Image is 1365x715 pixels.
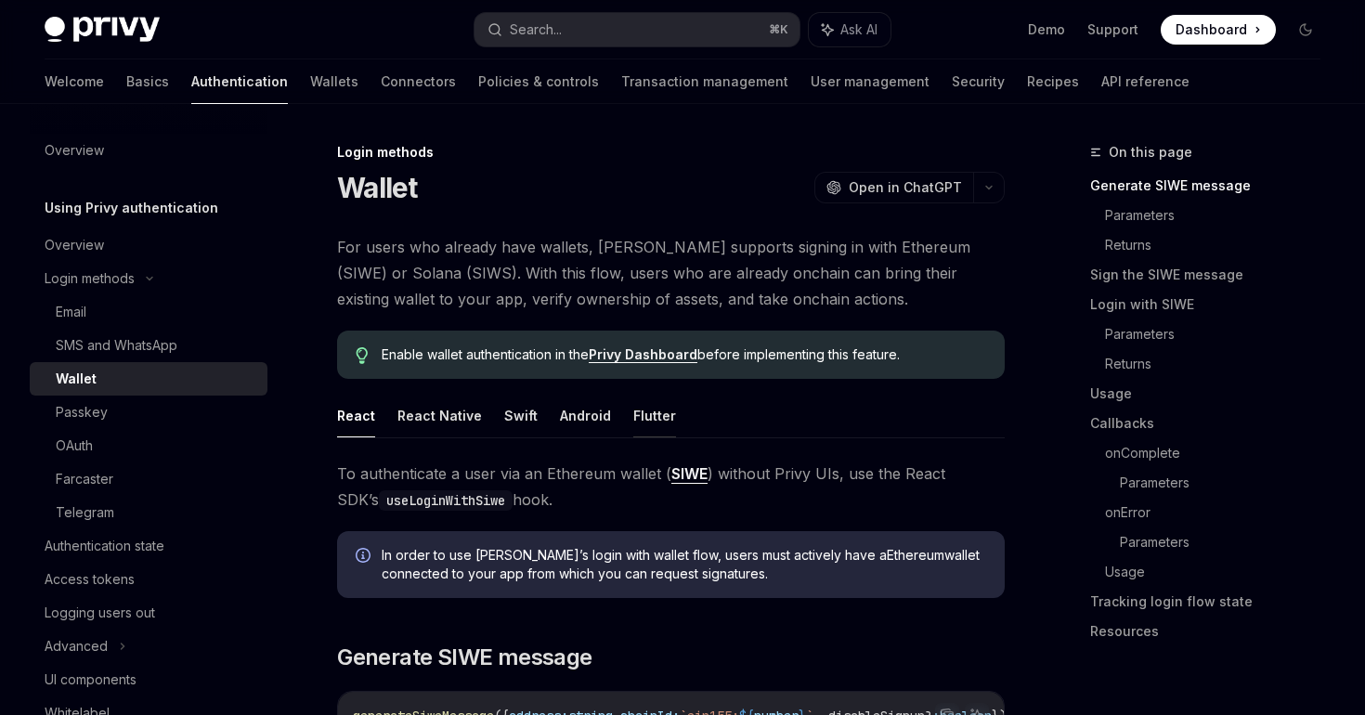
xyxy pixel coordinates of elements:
[356,347,369,364] svg: Tip
[337,643,591,672] span: Generate SIWE message
[1105,557,1335,587] a: Usage
[589,346,697,363] a: Privy Dashboard
[337,234,1005,312] span: For users who already have wallets, [PERSON_NAME] supports signing in with Ethereum (SIWE) or Sol...
[1090,290,1335,319] a: Login with SIWE
[337,171,418,204] h1: Wallet
[397,394,482,437] button: React Native
[952,59,1005,104] a: Security
[1105,201,1335,230] a: Parameters
[1090,587,1335,617] a: Tracking login flow state
[30,396,267,429] a: Passkey
[769,22,788,37] span: ⌘ K
[809,13,890,46] button: Ask AI
[633,394,676,437] button: Flutter
[814,172,973,203] button: Open in ChatGPT
[45,267,135,290] div: Login methods
[621,59,788,104] a: Transaction management
[45,197,218,219] h5: Using Privy authentication
[30,362,267,396] a: Wallet
[45,535,164,557] div: Authentication state
[56,368,97,390] div: Wallet
[1090,379,1335,409] a: Usage
[849,178,962,197] span: Open in ChatGPT
[30,663,267,696] a: UI components
[381,59,456,104] a: Connectors
[30,563,267,596] a: Access tokens
[56,501,114,524] div: Telegram
[1176,20,1247,39] span: Dashboard
[1120,527,1335,557] a: Parameters
[504,394,538,437] button: Swift
[1105,498,1335,527] a: onError
[811,59,929,104] a: User management
[379,490,513,511] code: useLoginWithSiwe
[1027,59,1079,104] a: Recipes
[30,462,267,496] a: Farcaster
[1101,59,1189,104] a: API reference
[30,295,267,329] a: Email
[45,139,104,162] div: Overview
[45,234,104,256] div: Overview
[1090,171,1335,201] a: Generate SIWE message
[1291,15,1320,45] button: Toggle dark mode
[30,134,267,167] a: Overview
[382,345,986,364] span: Enable wallet authentication in the before implementing this feature.
[126,59,169,104] a: Basics
[1090,617,1335,646] a: Resources
[30,429,267,462] a: OAuth
[382,546,986,583] span: In order to use [PERSON_NAME]’s login with wallet flow, users must actively have a Ethereum walle...
[45,17,160,43] img: dark logo
[30,496,267,529] a: Telegram
[840,20,877,39] span: Ask AI
[30,529,267,563] a: Authentication state
[1120,468,1335,498] a: Parameters
[337,461,1005,513] span: To authenticate a user via an Ethereum wallet ( ) without Privy UIs, use the React SDK’s hook.
[45,635,108,657] div: Advanced
[1105,349,1335,379] a: Returns
[1087,20,1138,39] a: Support
[1105,319,1335,349] a: Parameters
[1090,260,1335,290] a: Sign the SIWE message
[1161,15,1276,45] a: Dashboard
[45,59,104,104] a: Welcome
[30,596,267,630] a: Logging users out
[30,228,267,262] a: Overview
[560,394,611,437] button: Android
[356,548,374,566] svg: Info
[1105,230,1335,260] a: Returns
[510,19,562,41] div: Search...
[478,59,599,104] a: Policies & controls
[337,394,375,437] button: React
[45,669,136,691] div: UI components
[56,468,113,490] div: Farcaster
[30,329,267,362] a: SMS and WhatsApp
[310,59,358,104] a: Wallets
[1090,409,1335,438] a: Callbacks
[56,435,93,457] div: OAuth
[56,301,86,323] div: Email
[45,568,135,591] div: Access tokens
[474,13,799,46] button: Search...⌘K
[337,143,1005,162] div: Login methods
[56,401,108,423] div: Passkey
[191,59,288,104] a: Authentication
[1105,438,1335,468] a: onComplete
[1109,141,1192,163] span: On this page
[56,334,177,357] div: SMS and WhatsApp
[1028,20,1065,39] a: Demo
[45,602,155,624] div: Logging users out
[671,464,708,484] a: SIWE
